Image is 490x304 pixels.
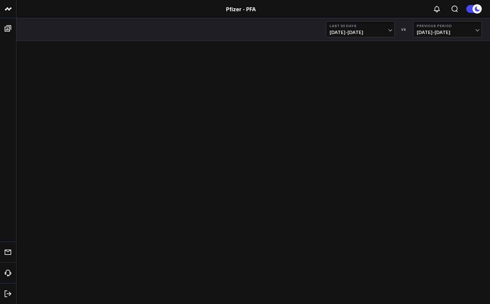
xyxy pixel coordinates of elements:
a: Pfizer - PFA [226,5,256,13]
b: Previous Period [417,24,478,28]
div: VS [398,27,410,31]
span: [DATE] - [DATE] [417,30,478,35]
span: [DATE] - [DATE] [330,30,391,35]
button: Previous Period[DATE]-[DATE] [413,21,482,37]
b: Last 30 Days [330,24,391,28]
button: Last 30 Days[DATE]-[DATE] [326,21,395,37]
